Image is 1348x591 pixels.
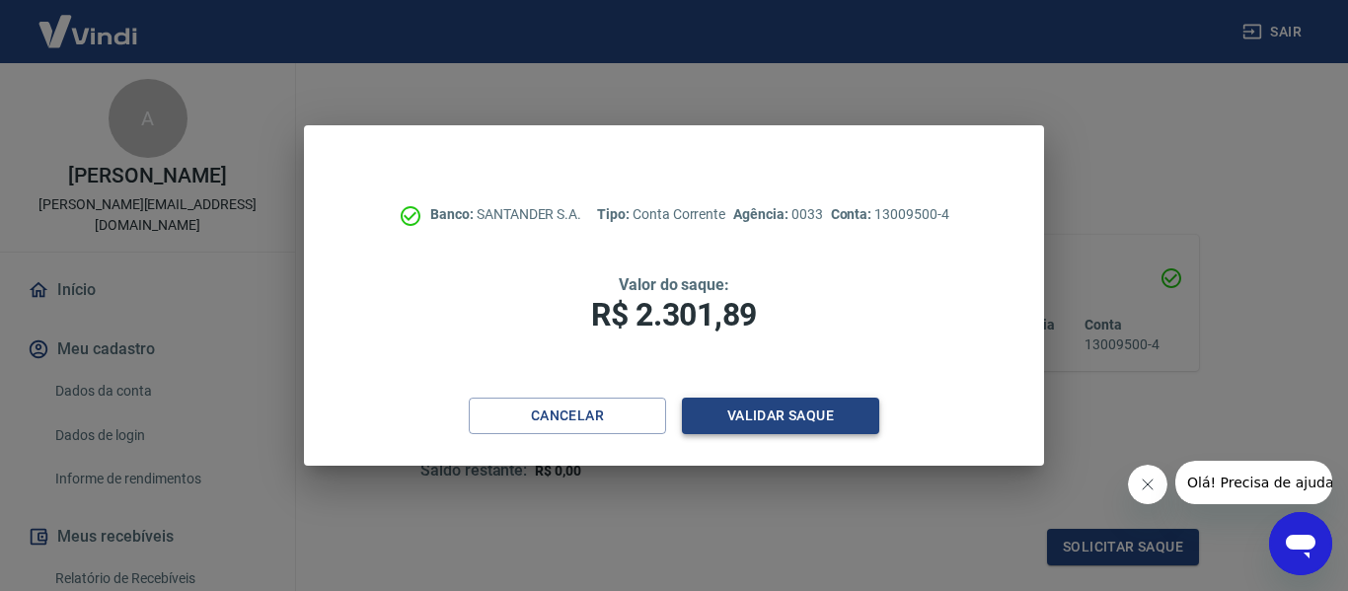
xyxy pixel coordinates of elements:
p: SANTANDER S.A. [430,204,581,225]
span: Olá! Precisa de ajuda? [12,14,166,30]
button: Validar saque [682,398,879,434]
iframe: Fechar mensagem [1128,465,1167,504]
p: Conta Corrente [597,204,725,225]
span: Banco: [430,206,477,222]
p: 13009500-4 [831,204,949,225]
span: Tipo: [597,206,633,222]
iframe: Mensagem da empresa [1175,461,1332,504]
span: Conta: [831,206,875,222]
span: R$ 2.301,89 [591,296,757,333]
button: Cancelar [469,398,666,434]
span: Agência: [733,206,791,222]
iframe: Botão para abrir a janela de mensagens [1269,512,1332,575]
span: Valor do saque: [619,275,729,294]
p: 0033 [733,204,822,225]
